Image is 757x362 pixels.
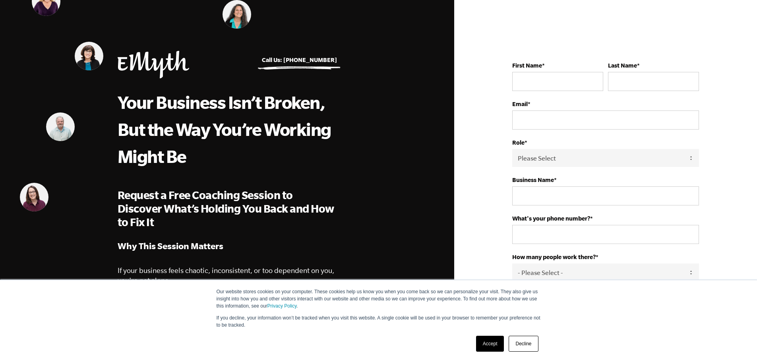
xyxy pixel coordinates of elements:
strong: Last Name [608,62,637,69]
span: Request a Free Coaching Session to Discover What’s Holding You Back and How to Fix It [118,189,334,228]
strong: Why This Session Matters [118,241,223,251]
a: Accept [476,336,504,352]
strong: Email [512,101,528,107]
span: Your Business Isn’t Broken, But the Way You’re Working Might Be [118,92,331,166]
img: Mark Krull, EMyth Business Coach [46,112,75,141]
p: If you decline, your information won’t be tracked when you visit this website. A single cookie wi... [217,314,541,329]
strong: What's your phone number? [512,215,590,222]
img: Melinda Lawson, EMyth Business Coach [20,183,48,211]
strong: How many people work there? [512,254,596,260]
a: Call Us: [PHONE_NUMBER] [262,56,337,63]
strong: Business Name [512,176,554,183]
strong: Role [512,139,525,146]
span: If your business feels chaotic, inconsistent, or too dependent on you, you're not alone. [118,266,334,285]
img: Donna Uzelac, EMyth Business Coach [75,42,103,70]
a: Privacy Policy [267,303,297,309]
p: Our website stores cookies on your computer. These cookies help us know you when you come back so... [217,288,541,310]
a: Decline [509,336,538,352]
img: EMyth [118,51,189,78]
strong: First Name [512,62,542,69]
